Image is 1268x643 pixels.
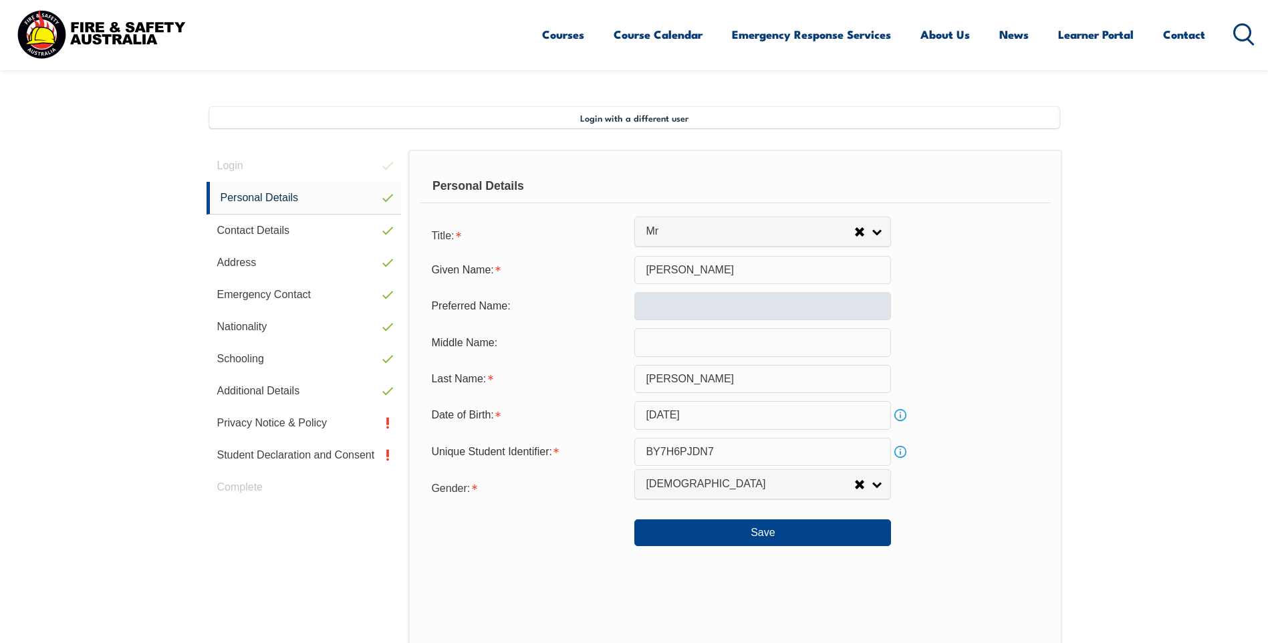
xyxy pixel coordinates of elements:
[207,247,402,279] a: Address
[420,221,634,248] div: Title is required.
[646,225,854,239] span: Mr
[431,230,454,241] span: Title:
[207,375,402,407] a: Additional Details
[207,343,402,375] a: Schooling
[646,477,854,491] span: [DEMOGRAPHIC_DATA]
[891,442,910,461] a: Info
[420,402,634,428] div: Date of Birth is required.
[420,293,634,319] div: Preferred Name:
[207,182,402,215] a: Personal Details
[431,483,470,494] span: Gender:
[1163,17,1205,52] a: Contact
[891,406,910,424] a: Info
[614,17,703,52] a: Course Calendar
[1058,17,1134,52] a: Learner Portal
[542,17,584,52] a: Courses
[634,401,891,429] input: Select Date...
[420,474,634,501] div: Gender is required.
[420,366,634,392] div: Last Name is required.
[420,330,634,355] div: Middle Name:
[207,215,402,247] a: Contact Details
[732,17,891,52] a: Emergency Response Services
[634,519,891,546] button: Save
[420,439,634,465] div: Unique Student Identifier is required.
[420,257,634,283] div: Given Name is required.
[580,112,688,123] span: Login with a different user
[420,170,1049,203] div: Personal Details
[207,439,402,471] a: Student Declaration and Consent
[999,17,1029,52] a: News
[207,311,402,343] a: Nationality
[207,279,402,311] a: Emergency Contact
[207,407,402,439] a: Privacy Notice & Policy
[634,438,891,466] input: 10 Characters no 1, 0, O or I
[920,17,970,52] a: About Us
